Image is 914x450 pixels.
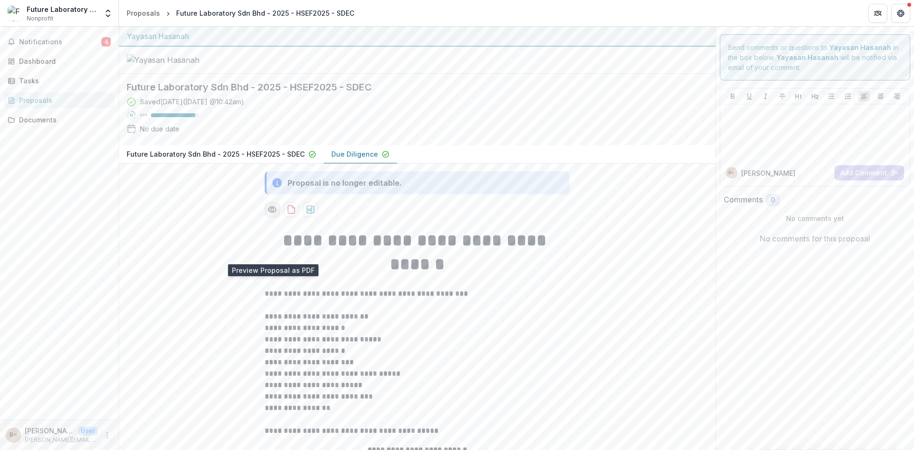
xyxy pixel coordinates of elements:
img: Yayasan Hasanah [127,54,222,66]
button: Partners [868,4,887,23]
div: Dashboard [19,56,107,66]
button: Heading 1 [793,90,804,102]
div: Documents [19,115,107,125]
button: Underline [744,90,755,102]
button: Bold [727,90,738,102]
button: download-proposal [303,202,318,217]
p: User [78,427,98,435]
div: Proposals [19,95,107,105]
a: Tasks [4,73,115,89]
span: 0 [771,196,775,204]
div: Proposals [127,8,160,18]
button: Ordered List [842,90,854,102]
div: Future Laboratory Sdn Bhd [27,4,98,14]
button: Heading 2 [809,90,821,102]
button: Align Center [875,90,886,102]
p: [PERSON_NAME] [741,168,795,178]
p: No comments yet [724,213,907,223]
p: No comments for this proposal [760,233,870,244]
h2: Future Laboratory Sdn Bhd - 2025 - HSEF2025 - SDEC [127,81,693,93]
h2: Comments [724,195,763,204]
button: Align Left [858,90,870,102]
div: Brian Tan <brian@futurelab.my> [728,170,735,175]
div: Saved [DATE] ( [DATE] @ 10:42am ) [140,97,244,107]
span: 4 [101,37,111,47]
span: Nonprofit [27,14,53,23]
strong: Yayasan Hasanah [829,43,891,51]
nav: breadcrumb [123,6,358,20]
a: Documents [4,112,115,128]
button: Notifications4 [4,34,115,50]
div: Brian Tan <brian@futurelab.my> [10,432,17,438]
a: Proposals [123,6,164,20]
img: Future Laboratory Sdn Bhd [8,6,23,21]
p: 93 % [140,112,147,119]
a: Proposals [4,92,115,108]
button: Add Comment [835,165,904,180]
div: Future Laboratory Sdn Bhd - 2025 - HSEF2025 - SDEC [176,8,354,18]
button: Strike [776,90,788,102]
div: Proposal is no longer editable. [288,177,402,189]
button: Get Help [891,4,910,23]
button: Italicize [760,90,771,102]
p: Due Diligence [331,149,378,159]
button: More [101,430,113,441]
div: No due date [140,124,179,134]
button: Preview 43b91efd-e38b-4f30-9d4b-345ec0fe7dbb-1.pdf [265,202,280,217]
div: Yayasan Hasanah [127,30,708,42]
p: [PERSON_NAME][EMAIL_ADDRESS][DOMAIN_NAME] [25,436,98,444]
strong: Yayasan Hasanah [776,53,838,61]
div: Tasks [19,76,107,86]
button: Open entity switcher [101,4,115,23]
p: [PERSON_NAME] <[PERSON_NAME][EMAIL_ADDRESS][DOMAIN_NAME]> [25,426,74,436]
div: Send comments or questions to in the box below. will be notified via email of your comment. [720,34,911,80]
button: Bullet List [825,90,837,102]
button: download-proposal [284,202,299,217]
span: Notifications [19,38,101,46]
p: Future Laboratory Sdn Bhd - 2025 - HSEF2025 - SDEC [127,149,305,159]
a: Dashboard [4,53,115,69]
button: Align Right [891,90,903,102]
